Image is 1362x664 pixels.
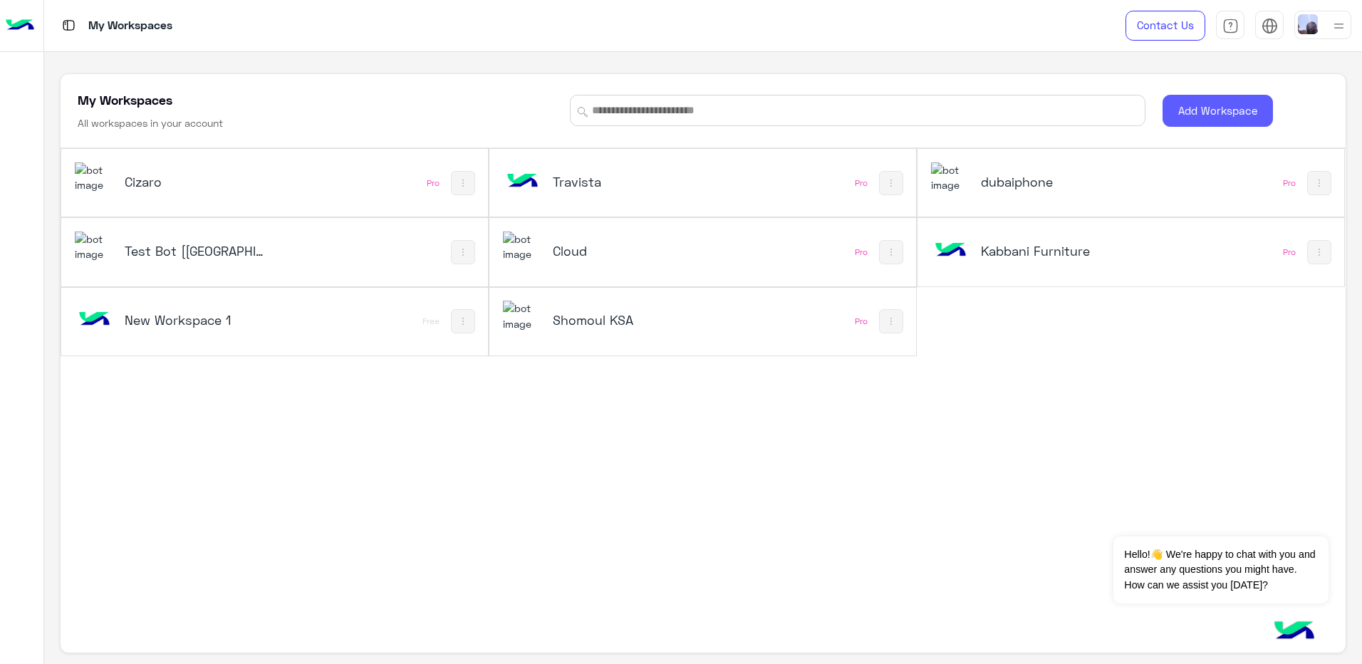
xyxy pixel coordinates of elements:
[1262,18,1278,34] img: tab
[553,173,697,190] h5: Travista
[125,311,269,328] h5: New Workspace 1
[1330,17,1348,35] img: profile
[855,247,868,258] div: Pro
[125,173,269,190] h5: Cizaro
[855,177,868,189] div: Pro
[503,162,541,201] img: bot image
[1163,95,1273,127] button: Add Workspace
[931,232,969,270] img: bot image
[6,11,34,41] img: Logo
[553,311,697,328] h5: Shomoul KSA
[75,232,113,262] img: 197426356791770
[1269,607,1319,657] img: hulul-logo.png
[1222,18,1239,34] img: tab
[422,316,440,327] div: Free
[88,16,172,36] p: My Workspaces
[503,301,541,331] img: 110260793960483
[855,316,868,327] div: Pro
[1298,14,1318,34] img: userImage
[75,301,113,339] img: bot image
[78,116,223,130] h6: All workspaces in your account
[427,177,440,189] div: Pro
[75,162,113,193] img: 919860931428189
[981,242,1125,259] h5: Kabbani Furniture
[1283,177,1296,189] div: Pro
[1283,247,1296,258] div: Pro
[125,242,269,259] h5: Test Bot [QC]
[60,16,78,34] img: tab
[1216,11,1244,41] a: tab
[78,91,172,108] h5: My Workspaces
[553,242,697,259] h5: Cloud
[503,232,541,262] img: 317874714732967
[981,173,1125,190] h5: dubaiphone
[1126,11,1205,41] a: Contact Us
[1113,536,1328,603] span: Hello!👋 We're happy to chat with you and answer any questions you might have. How can we assist y...
[931,162,969,193] img: 1403182699927242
